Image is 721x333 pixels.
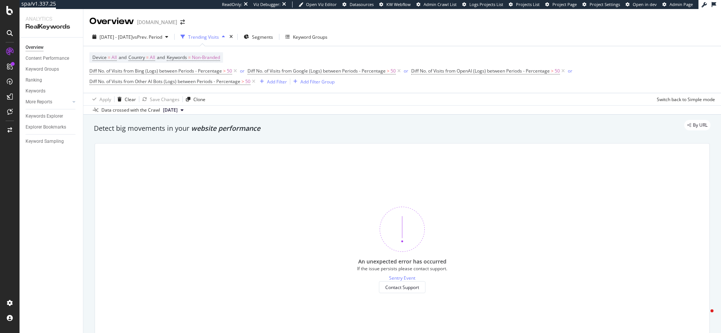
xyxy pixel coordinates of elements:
[139,93,179,105] button: Save Changes
[267,79,287,85] div: Add Filter
[89,93,111,105] button: Apply
[150,52,155,63] span: All
[240,68,244,74] div: or
[119,54,127,61] span: and
[240,67,244,74] button: or
[282,31,330,43] button: Keyword Groups
[300,79,335,85] div: Add Filter Group
[657,96,715,103] div: Switch back to Simple mode
[89,68,222,74] span: Diff No. of Visits from Bing (Logs) between Periods - Percentage
[391,66,396,76] span: 50
[223,68,226,74] span: >
[411,68,550,74] span: Diff No. of Visits from OpenAI (Logs) between Periods - Percentage
[247,68,386,74] span: Diff No. of Visits from Google (Logs) between Periods - Percentage
[100,96,111,103] div: Apply
[133,34,162,40] span: vs Prev. Period
[125,96,136,103] div: Clear
[404,67,408,74] button: or
[290,77,335,86] button: Add Filter Group
[192,52,220,63] span: Non-Branded
[654,93,715,105] button: Switch back to Simple mode
[163,107,178,114] span: 2025 Aug. 2nd
[245,76,250,87] span: 50
[555,66,560,76] span: 50
[188,54,191,61] span: =
[128,54,145,61] span: Country
[101,107,160,114] div: Data crossed with the Crawl
[193,96,205,103] div: Clone
[252,34,273,40] span: Segments
[568,68,572,74] div: or
[160,106,187,115] button: [DATE]
[183,93,205,105] button: Clone
[227,66,232,76] span: 50
[100,34,133,40] span: [DATE] - [DATE]
[695,307,713,325] iframe: Intercom live chat
[92,54,107,61] span: Device
[188,34,219,40] div: Trending Visits
[89,78,240,85] span: Diff No. of Visits from Other AI Bots (Logs) between Periods - Percentage
[167,54,187,61] span: Keywords
[293,34,327,40] div: Keyword Groups
[157,54,165,61] span: and
[150,96,179,103] div: Save Changes
[404,68,408,74] div: or
[241,78,244,85] span: >
[551,68,554,74] span: >
[387,68,389,74] span: >
[108,54,110,61] span: =
[241,31,276,43] button: Segments
[89,31,171,43] button: [DATE] - [DATE]vsPrev. Period
[112,52,117,63] span: All
[568,67,572,74] button: or
[146,54,149,61] span: =
[115,93,136,105] button: Clear
[228,33,234,41] div: times
[257,77,287,86] button: Add Filter
[178,31,228,43] button: Trending Visits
